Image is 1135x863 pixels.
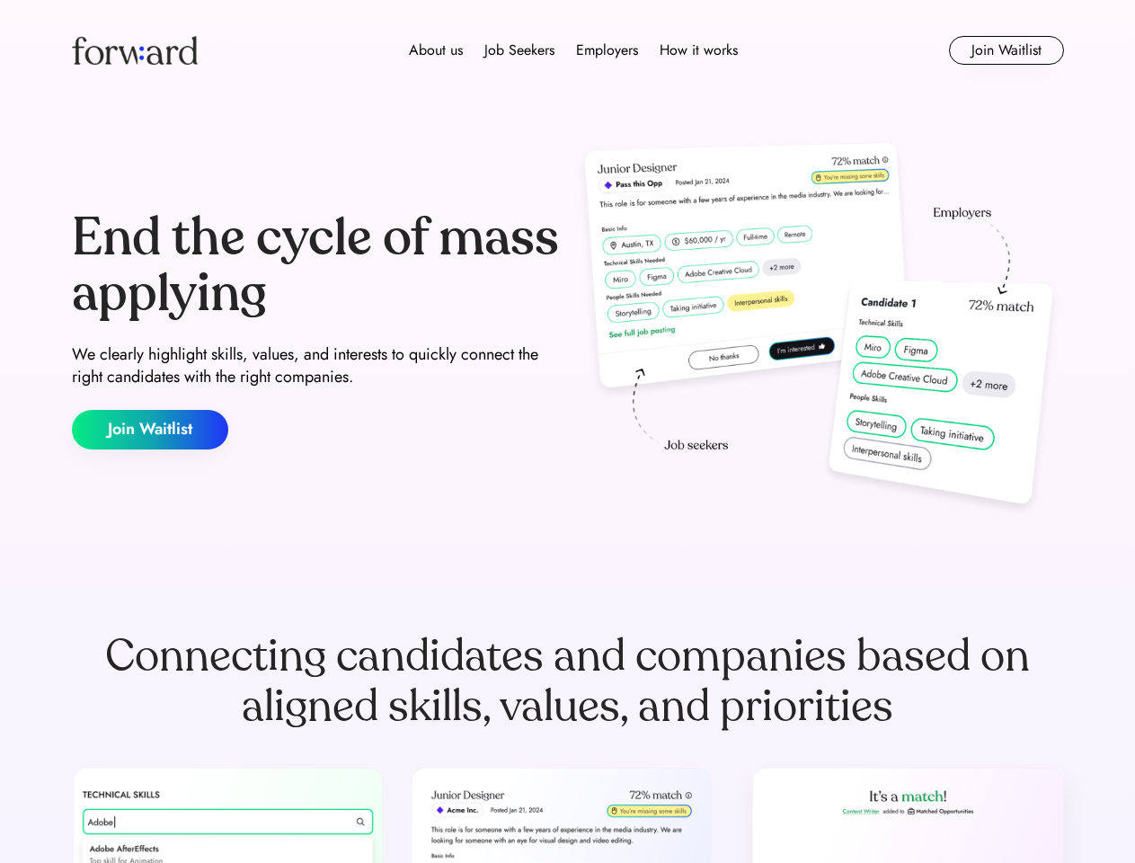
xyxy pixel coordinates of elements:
button: Join Waitlist [72,410,228,449]
div: Job Seekers [484,40,554,61]
button: Join Waitlist [949,36,1064,65]
img: Forward logo [72,36,198,65]
img: hero-image.png [575,137,1064,523]
div: End the cycle of mass applying [72,210,561,321]
div: We clearly highlight skills, values, and interests to quickly connect the right candidates with t... [72,343,561,388]
div: How it works [660,40,738,61]
div: About us [409,40,463,61]
div: Connecting candidates and companies based on aligned skills, values, and priorities [72,631,1064,732]
div: Employers [576,40,638,61]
